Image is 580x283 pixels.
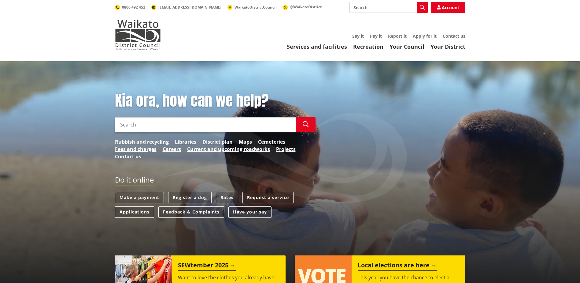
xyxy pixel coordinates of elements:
[163,145,181,153] a: Careers
[122,5,145,10] span: 0800 492 452
[158,5,221,10] span: [EMAIL_ADDRESS][DOMAIN_NAME]
[239,138,252,145] a: Maps
[151,5,221,10] a: [EMAIL_ADDRESS][DOMAIN_NAME]
[187,145,270,153] a: Current and upcoming roadworks
[242,192,294,203] a: Request a service
[349,2,428,13] input: Search input
[358,262,437,271] h2: Local elections are here
[430,43,465,50] a: Your District
[390,43,424,50] a: Your Council
[443,33,465,39] a: Contact us
[178,262,236,271] h2: SEWtember 2025
[158,206,224,218] a: Feedback & Complaints
[431,2,465,13] a: Account
[388,33,407,39] a: Report it
[115,5,145,10] a: 0800 492 452
[115,145,157,153] a: Fees and charges
[290,4,322,9] span: @WaikatoDistrict
[115,175,154,186] h2: Do it online
[115,92,316,110] h1: Kia ora, how can we help?
[216,192,238,203] a: Rates
[353,43,383,50] a: Recreation
[276,145,296,153] a: Projects
[115,192,164,203] a: Make a payment
[115,117,296,132] input: Search input
[283,4,322,9] a: @WaikatoDistrict
[115,206,154,218] a: Applications
[352,33,364,39] a: Say it
[235,5,277,10] span: WaikatoDistrictCouncil
[175,138,196,145] a: Libraries
[115,138,169,145] a: Rubbish and recycling
[115,20,161,50] img: Waikato District Council - Te Kaunihera aa Takiwaa o Waikato
[227,5,277,10] a: WaikatoDistrictCouncil
[258,138,285,145] a: Cemeteries
[370,33,382,39] a: Pay it
[287,43,347,50] a: Services and facilities
[168,192,212,203] a: Register a dog
[202,138,233,145] a: District plan
[228,206,272,218] a: Have your say
[115,153,141,160] a: Contact us
[413,33,437,39] a: Apply for it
